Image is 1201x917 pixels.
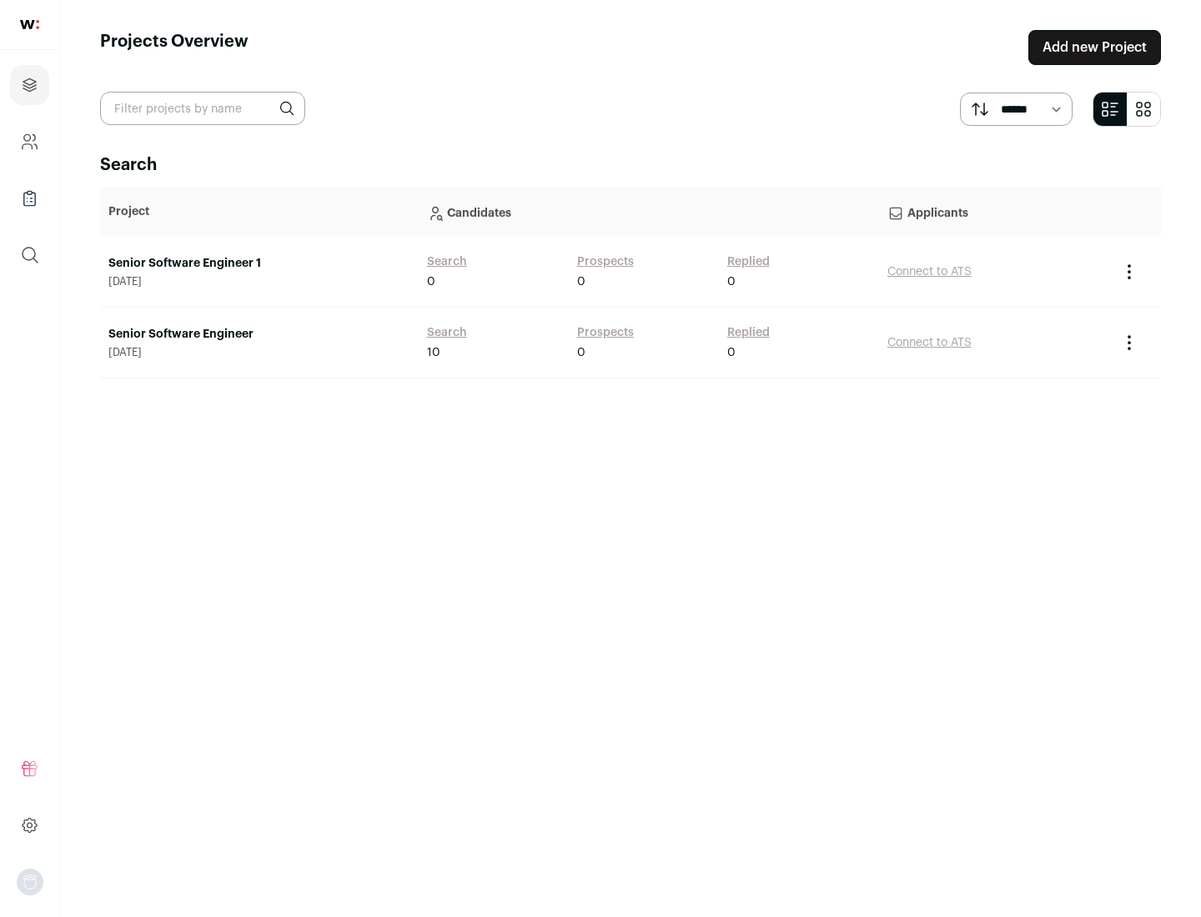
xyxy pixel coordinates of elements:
[727,273,736,290] span: 0
[10,65,49,105] a: Projects
[10,122,49,162] a: Company and ATS Settings
[887,195,1103,228] p: Applicants
[10,178,49,218] a: Company Lists
[108,275,410,288] span: [DATE]
[17,869,43,895] img: nopic.png
[887,266,972,278] a: Connect to ATS
[108,203,410,220] p: Project
[427,344,440,361] span: 10
[577,324,634,341] a: Prospects
[427,273,435,290] span: 0
[100,153,1161,177] h2: Search
[1119,262,1139,282] button: Project Actions
[427,253,467,270] a: Search
[727,324,770,341] a: Replied
[727,344,736,361] span: 0
[1028,30,1161,65] a: Add new Project
[577,344,585,361] span: 0
[887,337,972,348] a: Connect to ATS
[577,253,634,270] a: Prospects
[108,326,410,343] a: Senior Software Engineer
[100,30,249,65] h1: Projects Overview
[1119,333,1139,353] button: Project Actions
[577,273,585,290] span: 0
[100,92,305,125] input: Filter projects by name
[427,324,467,341] a: Search
[727,253,770,270] a: Replied
[20,20,39,29] img: wellfound-shorthand-0d5821cbd27db2630d0214b213865d53afaa358527fdda9d0ea32b1df1b89c2c.svg
[427,195,871,228] p: Candidates
[17,869,43,895] button: Open dropdown
[108,346,410,359] span: [DATE]
[108,255,410,272] a: Senior Software Engineer 1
